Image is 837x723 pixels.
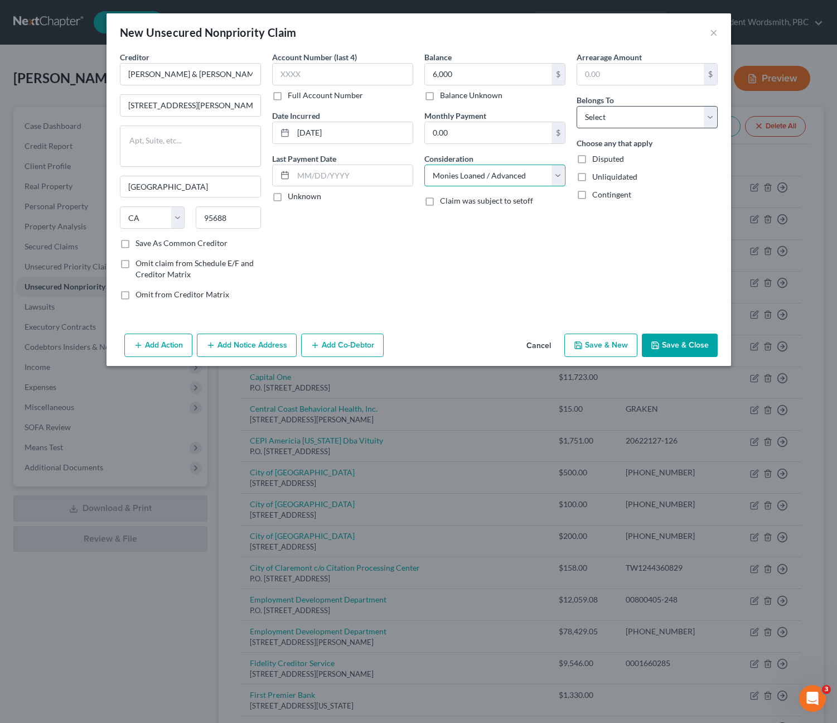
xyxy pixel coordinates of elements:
input: MM/DD/YYYY [293,122,413,143]
input: 0.00 [425,122,551,143]
label: Balance [424,51,452,63]
input: Enter city... [120,176,260,197]
input: Enter zip... [196,206,261,229]
button: Add Notice Address [197,334,297,357]
iframe: Intercom live chat [799,685,826,712]
input: XXXX [272,63,413,85]
input: Enter address... [120,95,260,116]
button: Add Action [124,334,192,357]
label: Unknown [288,191,321,202]
span: Unliquidated [592,172,637,181]
input: MM/DD/YYYY [293,165,413,186]
label: Save As Common Creditor [136,238,228,249]
label: Last Payment Date [272,153,336,165]
label: Arrearage Amount [577,51,642,63]
label: Choose any that apply [577,137,652,149]
label: Date Incurred [272,110,320,122]
span: Contingent [592,190,631,199]
span: Claim was subject to setoff [440,196,533,205]
button: Save & New [564,334,637,357]
div: New Unsecured Nonpriority Claim [120,25,297,40]
span: Disputed [592,154,624,163]
span: Belongs To [577,95,614,105]
button: Cancel [517,335,560,357]
button: × [710,26,718,39]
span: Creditor [120,52,149,62]
label: Balance Unknown [440,90,502,101]
span: Omit from Creditor Matrix [136,290,229,299]
span: Omit claim from Schedule E/F and Creditor Matrix [136,258,254,279]
div: $ [551,122,565,143]
input: Search creditor by name... [120,63,261,85]
label: Full Account Number [288,90,363,101]
input: 0.00 [577,64,704,85]
button: Save & Close [642,334,718,357]
span: 3 [822,685,831,694]
input: 0.00 [425,64,551,85]
label: Monthly Payment [424,110,486,122]
div: $ [551,64,565,85]
label: Consideration [424,153,473,165]
button: Add Co-Debtor [301,334,384,357]
div: $ [704,64,717,85]
label: Account Number (last 4) [272,51,357,63]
